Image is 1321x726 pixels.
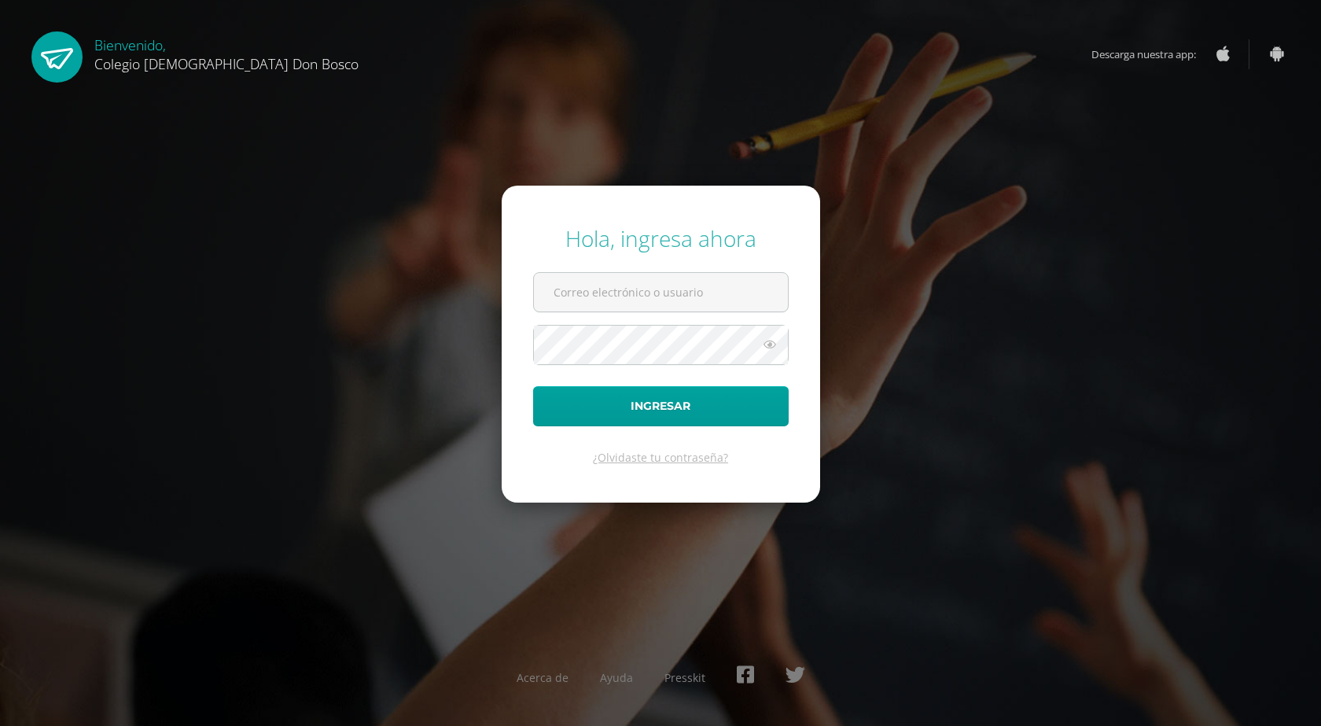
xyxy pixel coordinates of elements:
div: Bienvenido, [94,31,359,73]
input: Correo electrónico o usuario [534,273,788,311]
div: Hola, ingresa ahora [533,223,789,253]
a: ¿Olvidaste tu contraseña? [593,450,728,465]
span: Descarga nuestra app: [1091,39,1212,69]
a: Presskit [664,670,705,685]
a: Acerca de [517,670,569,685]
button: Ingresar [533,386,789,426]
span: Colegio [DEMOGRAPHIC_DATA] Don Bosco [94,54,359,73]
a: Ayuda [600,670,633,685]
